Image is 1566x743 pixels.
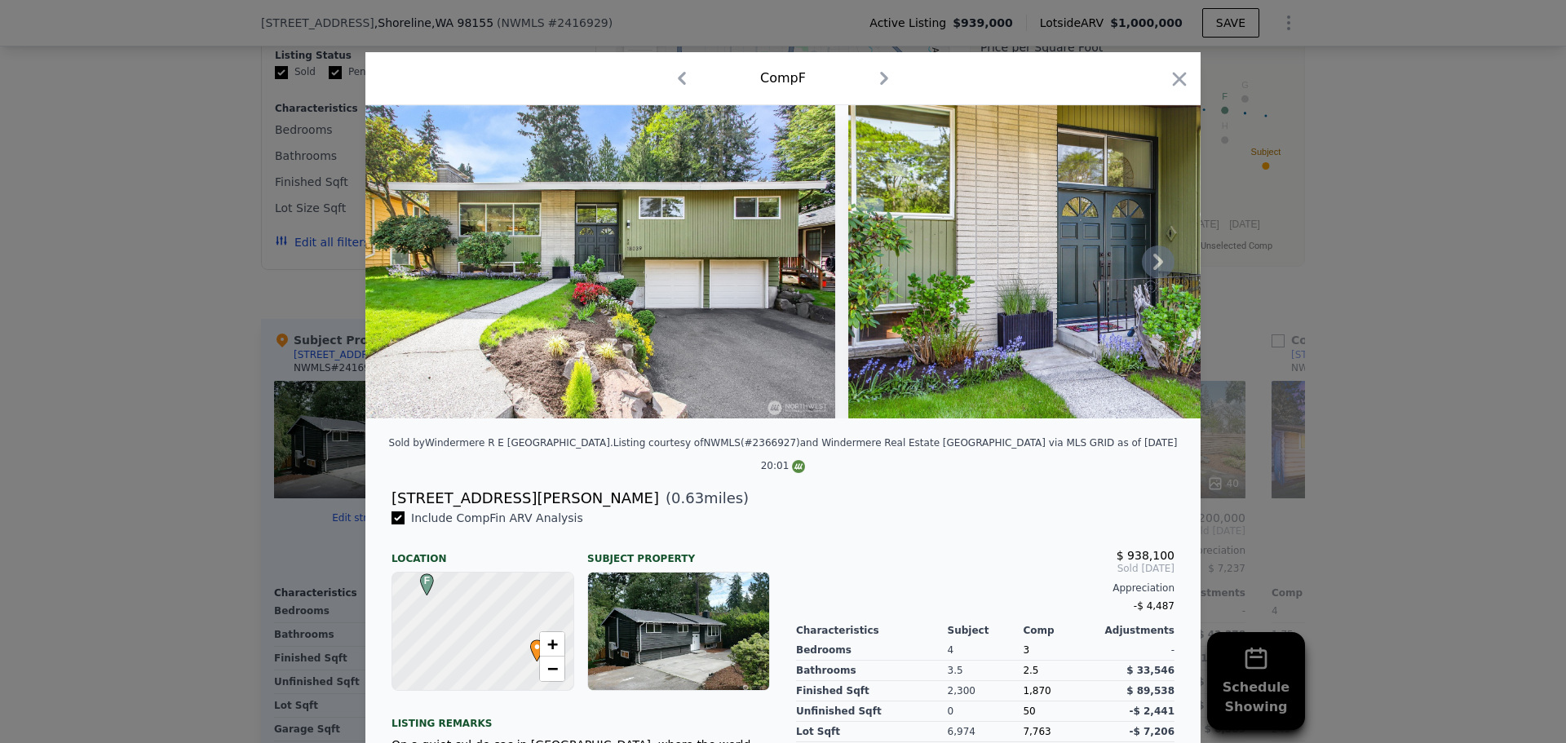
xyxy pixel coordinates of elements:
[796,562,1174,575] span: Sold [DATE]
[1126,685,1174,697] span: $ 89,538
[796,722,948,742] div: Lot Sqft
[365,105,835,418] img: Property Img
[1023,661,1099,681] div: 2.5
[1023,726,1051,737] span: 7,763
[948,661,1024,681] div: 3.5
[948,681,1024,701] div: 2,300
[416,573,426,583] div: F
[1099,624,1174,637] div: Adjustments
[1023,685,1051,697] span: 1,870
[848,105,1318,418] img: Property Img
[526,639,536,649] div: •
[1130,705,1174,717] span: -$ 2,441
[391,487,659,510] div: [STREET_ADDRESS][PERSON_NAME]
[760,69,806,88] div: Comp F
[659,487,749,510] span: ( miles)
[405,511,590,524] span: Include Comp F in ARV Analysis
[1134,600,1174,612] span: -$ 4,487
[1023,624,1099,637] div: Comp
[391,539,574,565] div: Location
[1130,726,1174,737] span: -$ 7,206
[948,722,1024,742] div: 6,974
[1117,549,1174,562] span: $ 938,100
[1023,705,1035,717] span: 50
[389,437,613,449] div: Sold by Windermere R E [GEOGRAPHIC_DATA] .
[540,657,564,681] a: Zoom out
[416,573,438,588] span: F
[948,624,1024,637] div: Subject
[587,539,770,565] div: Subject Property
[796,701,948,722] div: Unfinished Sqft
[526,635,548,659] span: •
[792,460,805,473] img: NWMLS Logo
[796,681,948,701] div: Finished Sqft
[796,661,948,681] div: Bathrooms
[1099,640,1174,661] div: -
[613,437,1178,471] div: Listing courtesy of NWMLS (#2366927) and Windermere Real Estate [GEOGRAPHIC_DATA] via MLS GRID as...
[671,489,704,506] span: 0.63
[547,658,558,679] span: −
[1023,644,1029,656] span: 3
[1126,665,1174,676] span: $ 33,546
[391,704,770,730] div: Listing remarks
[540,632,564,657] a: Zoom in
[796,624,948,637] div: Characteristics
[547,634,558,654] span: +
[948,701,1024,722] div: 0
[796,640,948,661] div: Bedrooms
[796,582,1174,595] div: Appreciation
[948,640,1024,661] div: 4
